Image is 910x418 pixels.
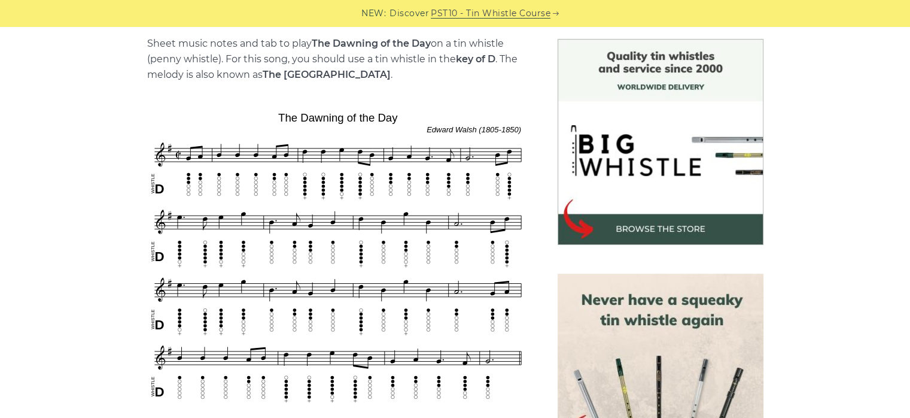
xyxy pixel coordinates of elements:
span: NEW: [361,7,386,20]
strong: key of D [456,53,495,65]
strong: The Dawning of the Day [312,38,431,49]
p: Sheet music notes and tab to play on a tin whistle (penny whistle). For this song, you should use... [147,36,529,83]
strong: The [GEOGRAPHIC_DATA] [263,69,391,80]
img: The Dawning of the Day Tin Whistle Tabs & Sheet Music [147,107,529,406]
img: BigWhistle Tin Whistle Store [558,39,763,245]
span: Discover [389,7,429,20]
a: PST10 - Tin Whistle Course [431,7,550,20]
